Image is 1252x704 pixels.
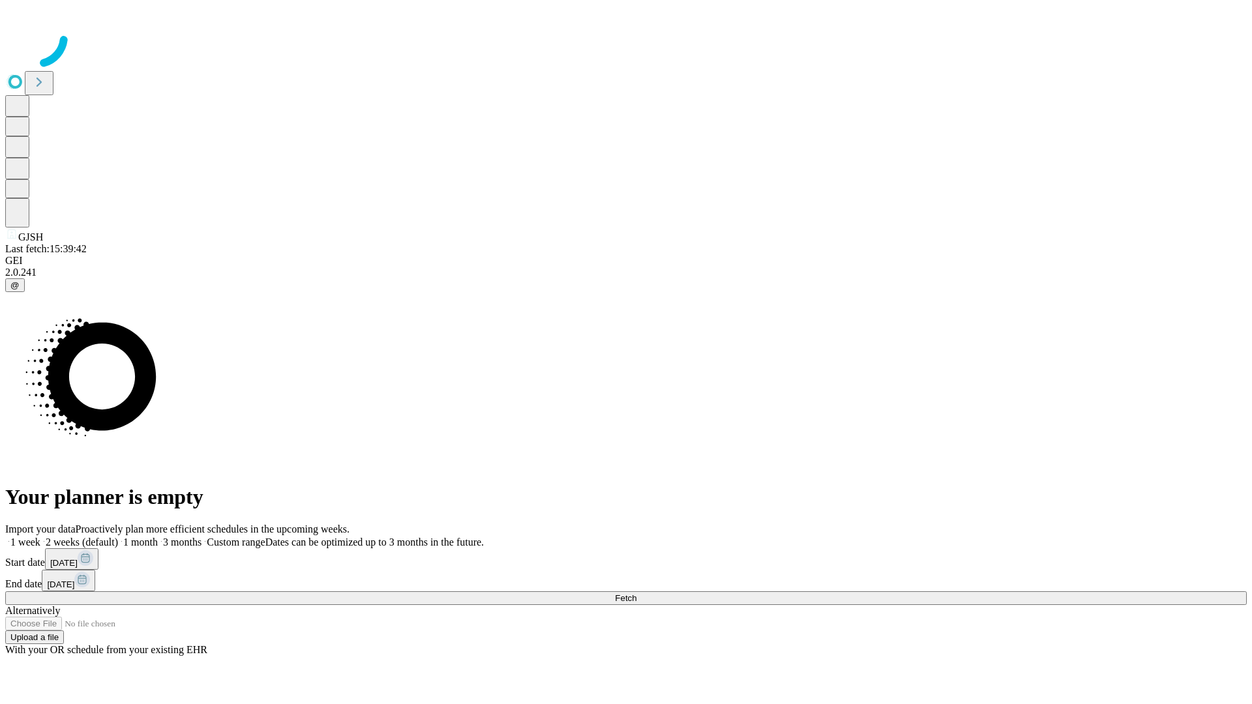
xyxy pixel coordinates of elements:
[46,536,118,548] span: 2 weeks (default)
[5,243,87,254] span: Last fetch: 15:39:42
[42,570,95,591] button: [DATE]
[163,536,201,548] span: 3 months
[10,280,20,290] span: @
[5,523,76,535] span: Import your data
[5,644,207,655] span: With your OR schedule from your existing EHR
[18,231,43,242] span: GJSH
[5,605,60,616] span: Alternatively
[5,255,1247,267] div: GEI
[5,548,1247,570] div: Start date
[47,579,74,589] span: [DATE]
[5,570,1247,591] div: End date
[5,278,25,292] button: @
[5,485,1247,509] h1: Your planner is empty
[615,593,636,603] span: Fetch
[5,630,64,644] button: Upload a file
[207,536,265,548] span: Custom range
[45,548,98,570] button: [DATE]
[265,536,484,548] span: Dates can be optimized up to 3 months in the future.
[5,267,1247,278] div: 2.0.241
[50,558,78,568] span: [DATE]
[10,536,40,548] span: 1 week
[5,591,1247,605] button: Fetch
[76,523,350,535] span: Proactively plan more efficient schedules in the upcoming weeks.
[123,536,158,548] span: 1 month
